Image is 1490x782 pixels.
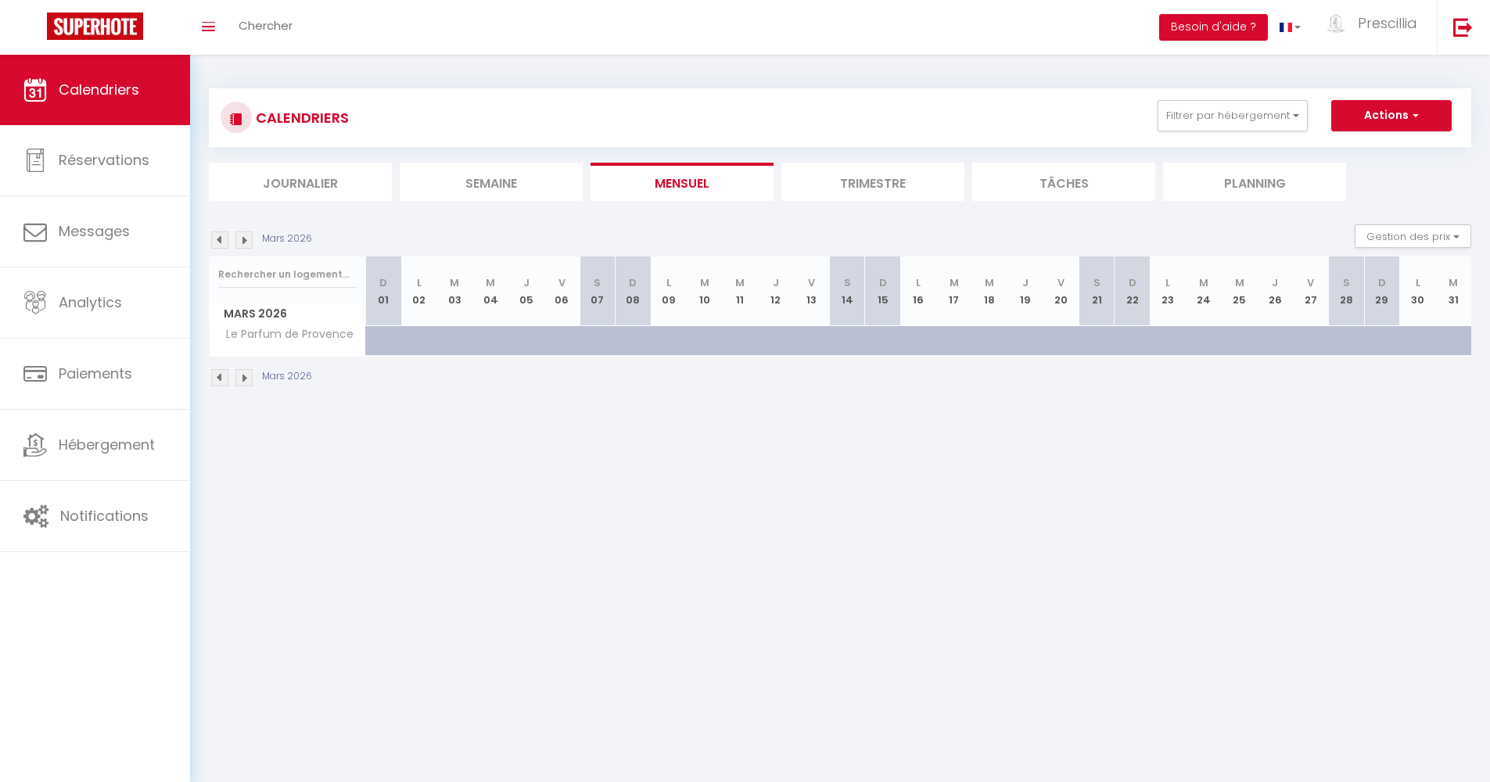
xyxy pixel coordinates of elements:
[666,275,671,290] abbr: L
[486,275,495,290] abbr: M
[59,150,149,170] span: Réservations
[616,256,652,326] th: 08
[1186,256,1222,326] th: 24
[1378,275,1386,290] abbr: D
[794,256,830,326] th: 13
[936,256,972,326] th: 17
[950,275,959,290] abbr: M
[781,163,964,201] li: Trimestre
[262,231,312,246] p: Mars 2026
[262,369,312,384] p: Mars 2026
[1400,256,1436,326] th: 30
[1449,275,1458,290] abbr: M
[829,256,865,326] th: 14
[773,275,779,290] abbr: J
[758,256,794,326] th: 12
[544,256,580,326] th: 06
[437,256,473,326] th: 03
[523,275,530,290] abbr: J
[1235,275,1244,290] abbr: M
[400,163,583,201] li: Semaine
[687,256,723,326] th: 10
[1151,256,1187,326] th: 23
[59,364,132,383] span: Paiements
[879,275,887,290] abbr: D
[594,275,601,290] abbr: S
[401,256,437,326] th: 02
[972,163,1155,201] li: Tâches
[1222,256,1258,326] th: 25
[1307,275,1314,290] abbr: V
[1057,275,1065,290] abbr: V
[59,80,139,99] span: Calendriers
[417,275,422,290] abbr: L
[591,163,774,201] li: Mensuel
[1093,275,1100,290] abbr: S
[379,275,387,290] abbr: D
[1199,275,1208,290] abbr: M
[1159,14,1268,41] button: Besoin d'aide ?
[1115,256,1151,326] th: 22
[1043,256,1079,326] th: 20
[366,256,402,326] th: 01
[209,163,392,201] li: Journalier
[472,256,508,326] th: 04
[1416,275,1420,290] abbr: L
[47,13,143,40] img: Super Booking
[629,275,637,290] abbr: D
[1272,275,1278,290] abbr: J
[59,292,122,312] span: Analytics
[1453,17,1473,37] img: logout
[1165,275,1170,290] abbr: L
[844,275,851,290] abbr: S
[700,275,709,290] abbr: M
[59,435,155,454] span: Hébergement
[212,326,357,343] span: Le Parfum de Provence
[218,260,357,289] input: Rechercher un logement...
[1293,256,1329,326] th: 27
[508,256,544,326] th: 05
[1355,224,1471,248] button: Gestion des prix
[210,303,365,325] span: Mars 2026
[916,275,921,290] abbr: L
[985,275,994,290] abbr: M
[1163,163,1346,201] li: Planning
[1435,256,1471,326] th: 31
[1257,256,1293,326] th: 26
[808,275,815,290] abbr: V
[580,256,616,326] th: 07
[1158,100,1308,131] button: Filtrer par hébergement
[59,221,130,241] span: Messages
[1364,256,1400,326] th: 29
[1022,275,1029,290] abbr: J
[972,256,1008,326] th: 18
[252,100,349,135] h3: CALENDRIERS
[1358,13,1417,33] span: Prescillia
[865,256,901,326] th: 15
[1129,275,1136,290] abbr: D
[735,275,745,290] abbr: M
[1343,275,1350,290] abbr: S
[1007,256,1043,326] th: 19
[558,275,565,290] abbr: V
[450,275,459,290] abbr: M
[1079,256,1115,326] th: 21
[1324,14,1348,33] img: ...
[1331,100,1452,131] button: Actions
[60,506,149,526] span: Notifications
[1329,256,1365,326] th: 28
[900,256,936,326] th: 16
[239,17,293,34] span: Chercher
[651,256,687,326] th: 09
[722,256,758,326] th: 11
